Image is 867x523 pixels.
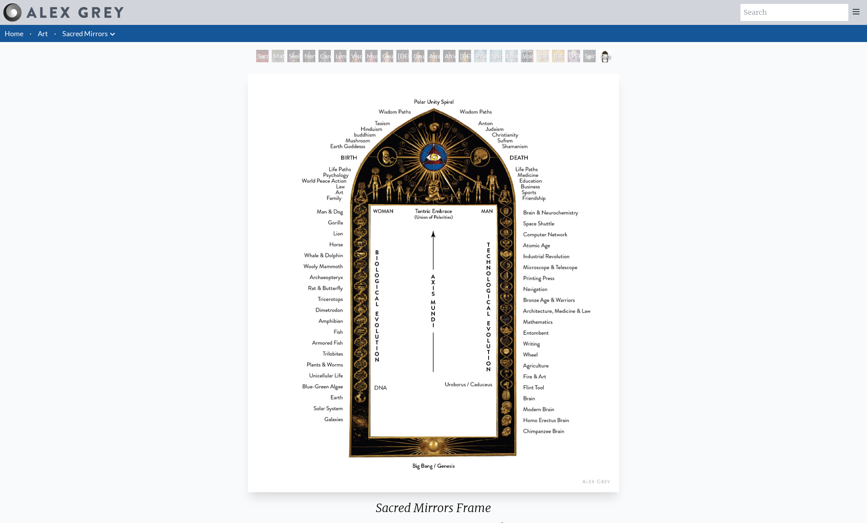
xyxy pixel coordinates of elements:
[443,50,455,62] div: African Man
[521,50,533,62] div: Void Clear Light
[303,50,315,62] div: Nervous System
[62,28,108,39] a: Sacred Mirrors
[26,25,35,42] li: ·
[552,50,565,62] div: [DEMOGRAPHIC_DATA]
[245,501,622,521] div: Sacred Mirrors Frame
[412,50,424,62] div: Caucasian Man
[599,50,611,62] div: Sacred Mirrors Frame
[287,50,300,62] div: Skeletal System
[350,50,362,62] div: Viscera
[459,50,471,62] div: [DEMOGRAPHIC_DATA] Woman
[248,74,619,492] img: Sacred-Mirrors-Frame-info.jpg
[474,50,487,62] div: Psychic Energy System
[427,50,440,62] div: Asian Man
[568,50,580,62] div: [PERSON_NAME]
[740,4,848,21] input: Search
[536,50,549,62] div: [DEMOGRAPHIC_DATA]
[5,29,23,38] a: Home
[38,28,48,39] a: Art
[505,50,518,62] div: Universal Mind Lattice
[381,50,393,62] div: Caucasian Woman
[490,50,502,62] div: Spiritual Energy System
[583,50,596,62] div: Spiritual World
[256,50,269,62] div: Sacred Mirrors Room, [GEOGRAPHIC_DATA]
[272,50,284,62] div: Material World
[365,50,378,62] div: Muscle System
[334,50,346,62] div: Lymphatic System
[318,50,331,62] div: Cardiovascular System
[396,50,409,62] div: [DEMOGRAPHIC_DATA] Woman
[51,25,59,42] li: ·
